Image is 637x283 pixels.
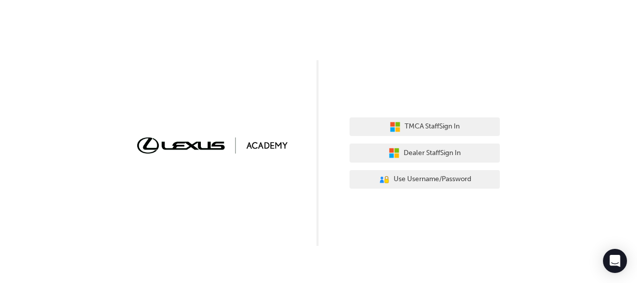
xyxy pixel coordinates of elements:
[394,174,471,185] span: Use Username/Password
[137,137,287,153] img: Trak
[603,249,627,273] div: Open Intercom Messenger
[405,121,460,132] span: TMCA Staff Sign In
[350,144,500,163] button: Dealer StaffSign In
[350,170,500,189] button: Use Username/Password
[350,117,500,136] button: TMCA StaffSign In
[404,148,461,159] span: Dealer Staff Sign In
